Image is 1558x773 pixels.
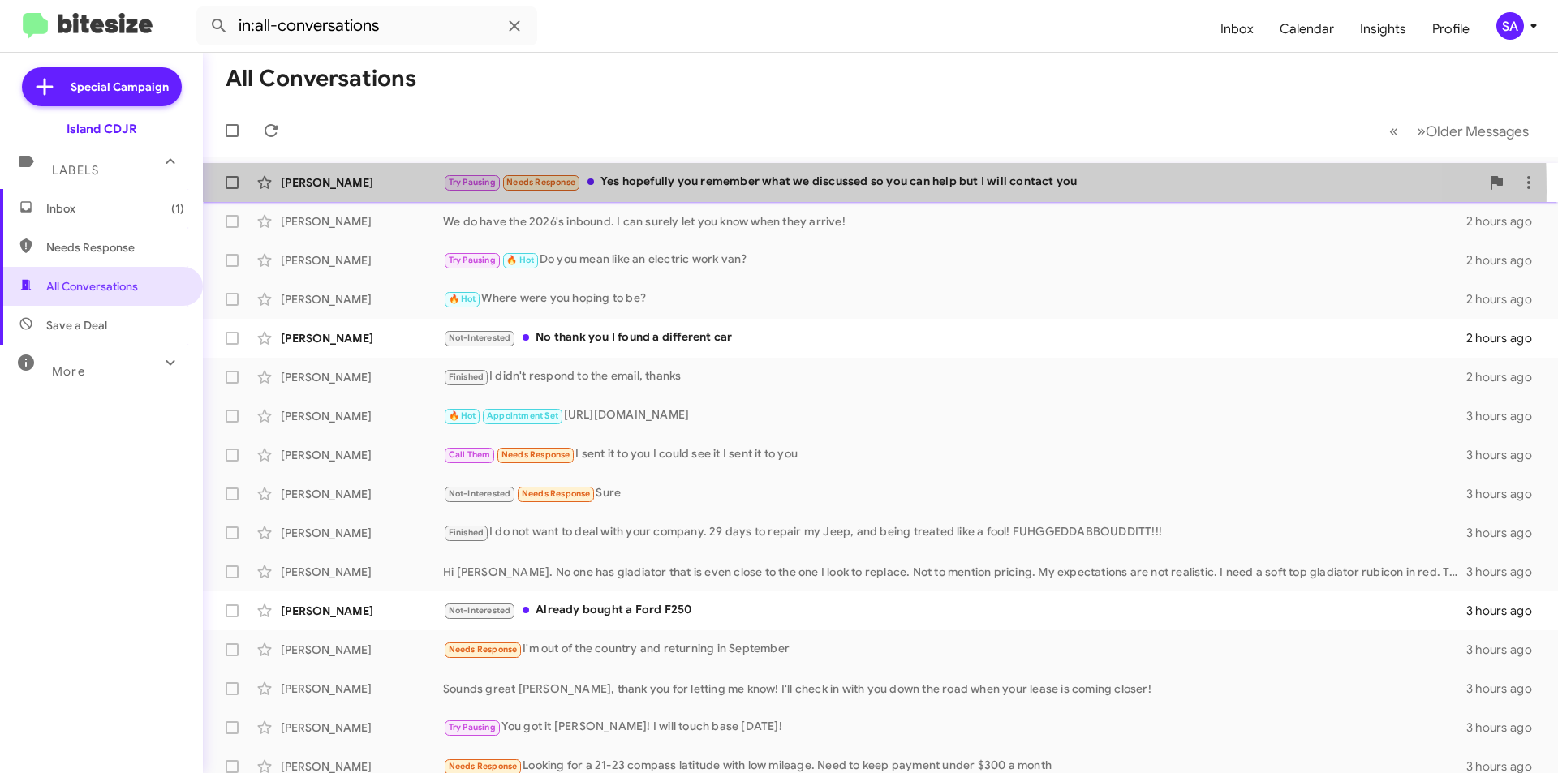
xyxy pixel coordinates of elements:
div: 3 hours ago [1466,447,1545,463]
div: 2 hours ago [1466,330,1545,346]
div: I sent it to you I could see it I sent it to you [443,445,1466,464]
div: [PERSON_NAME] [281,603,443,619]
div: Already bought a Ford F250 [443,601,1466,620]
div: [PERSON_NAME] [281,486,443,502]
span: Labels [52,163,99,178]
span: Save a Deal [46,317,107,333]
span: Not-Interested [449,488,511,499]
span: 🔥 Hot [449,410,476,421]
span: More [52,364,85,379]
div: I didn't respond to the email, thanks [443,367,1466,386]
span: Appointment Set [487,410,558,421]
span: Call Them [449,449,491,460]
a: Inbox [1207,6,1267,53]
div: 3 hours ago [1466,681,1545,697]
div: I do not want to deal with your company. 29 days to repair my Jeep, and being treated like a fool... [443,523,1466,542]
div: [PERSON_NAME] [281,525,443,541]
span: » [1417,121,1426,141]
span: Not-Interested [449,605,511,616]
div: We do have the 2026's inbound. I can surely let you know when they arrive! [443,213,1466,230]
span: Try Pausing [449,255,496,265]
span: All Conversations [46,278,138,294]
span: Try Pausing [449,177,496,187]
span: Older Messages [1426,122,1529,140]
button: SA [1483,12,1540,40]
div: [PERSON_NAME] [281,174,443,191]
a: Insights [1347,6,1419,53]
button: Previous [1379,114,1408,148]
div: Hi [PERSON_NAME]. No one has gladiator that is even close to the one I look to replace. Not to me... [443,564,1466,580]
h1: All Conversations [226,66,416,92]
nav: Page navigation example [1380,114,1539,148]
div: I'm out of the country and returning in September [443,640,1466,659]
div: [PERSON_NAME] [281,564,443,580]
div: Island CDJR [67,121,137,137]
div: 3 hours ago [1466,719,1545,736]
span: (1) [171,200,184,217]
span: Needs Response [449,761,518,771]
div: 3 hours ago [1466,486,1545,502]
div: Where were you hoping to be? [443,290,1466,308]
div: [PERSON_NAME] [281,252,443,268]
div: Sounds great [PERSON_NAME], thank you for letting me know! I'll check in with you down the road w... [443,681,1466,697]
div: [PERSON_NAME] [281,681,443,697]
div: Do you mean like an electric work van? [443,251,1466,269]
div: Yes hopefully you remember what we discussed so you can help but I will contact you [443,173,1480,191]
span: Needs Response [46,239,184,256]
span: Special Campaign [71,79,169,95]
a: Profile [1419,6,1483,53]
div: [PERSON_NAME] [281,642,443,658]
div: [PERSON_NAME] [281,408,443,424]
span: Needs Response [449,644,518,655]
div: 2 hours ago [1466,369,1545,385]
span: Finished [449,527,484,538]
div: No thank you I found a different car [443,329,1466,347]
input: Search [196,6,537,45]
div: 3 hours ago [1466,642,1545,658]
div: You got it [PERSON_NAME]! I will touch base [DATE]! [443,718,1466,736]
a: Special Campaign [22,67,182,106]
div: [URL][DOMAIN_NAME] [443,406,1466,425]
div: [PERSON_NAME] [281,719,443,736]
span: 🔥 Hot [506,255,534,265]
span: Needs Response [506,177,575,187]
span: « [1389,121,1398,141]
div: [PERSON_NAME] [281,330,443,346]
span: Needs Response [501,449,570,460]
span: 🔥 Hot [449,294,476,304]
div: 3 hours ago [1466,564,1545,580]
span: Finished [449,371,484,382]
span: Needs Response [522,488,591,499]
span: Try Pausing [449,722,496,732]
a: Calendar [1267,6,1347,53]
div: 3 hours ago [1466,525,1545,541]
div: 2 hours ago [1466,252,1545,268]
div: [PERSON_NAME] [281,291,443,307]
div: SA [1496,12,1524,40]
div: 2 hours ago [1466,291,1545,307]
button: Next [1407,114,1539,148]
div: [PERSON_NAME] [281,213,443,230]
div: Sure [443,484,1466,503]
span: Not-Interested [449,333,511,343]
div: 3 hours ago [1466,603,1545,619]
span: Inbox [46,200,184,217]
div: 3 hours ago [1466,408,1545,424]
div: [PERSON_NAME] [281,447,443,463]
div: 2 hours ago [1466,213,1545,230]
div: [PERSON_NAME] [281,369,443,385]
